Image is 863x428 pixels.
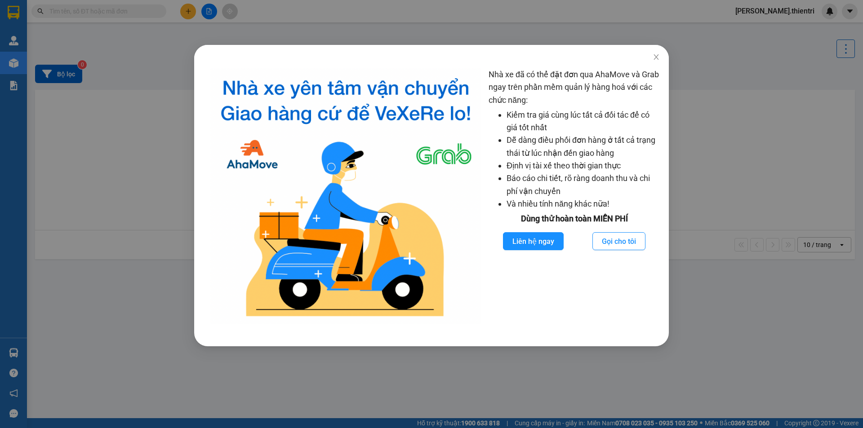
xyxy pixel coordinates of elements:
[592,232,645,250] button: Gọi cho tôi
[503,232,564,250] button: Liên hệ ngay
[644,45,669,70] button: Close
[602,236,636,247] span: Gọi cho tôi
[512,236,554,247] span: Liên hệ ngay
[507,159,660,172] li: Định vị tài xế theo thời gian thực
[507,134,660,159] li: Dễ dàng điều phối đơn hàng ở tất cả trạng thái từ lúc nhận đến giao hàng
[507,109,660,134] li: Kiểm tra giá cùng lúc tất cả đối tác để có giá tốt nhất
[507,172,660,198] li: Báo cáo chi tiết, rõ ràng doanh thu và chi phí vận chuyển
[507,198,660,210] li: Và nhiều tính năng khác nữa!
[210,68,481,324] img: logo
[489,68,660,324] div: Nhà xe đã có thể đặt đơn qua AhaMove và Grab ngay trên phần mềm quản lý hàng hoá với các chức năng:
[489,212,660,225] div: Dùng thử hoàn toàn MIỄN PHÍ
[653,53,660,61] span: close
